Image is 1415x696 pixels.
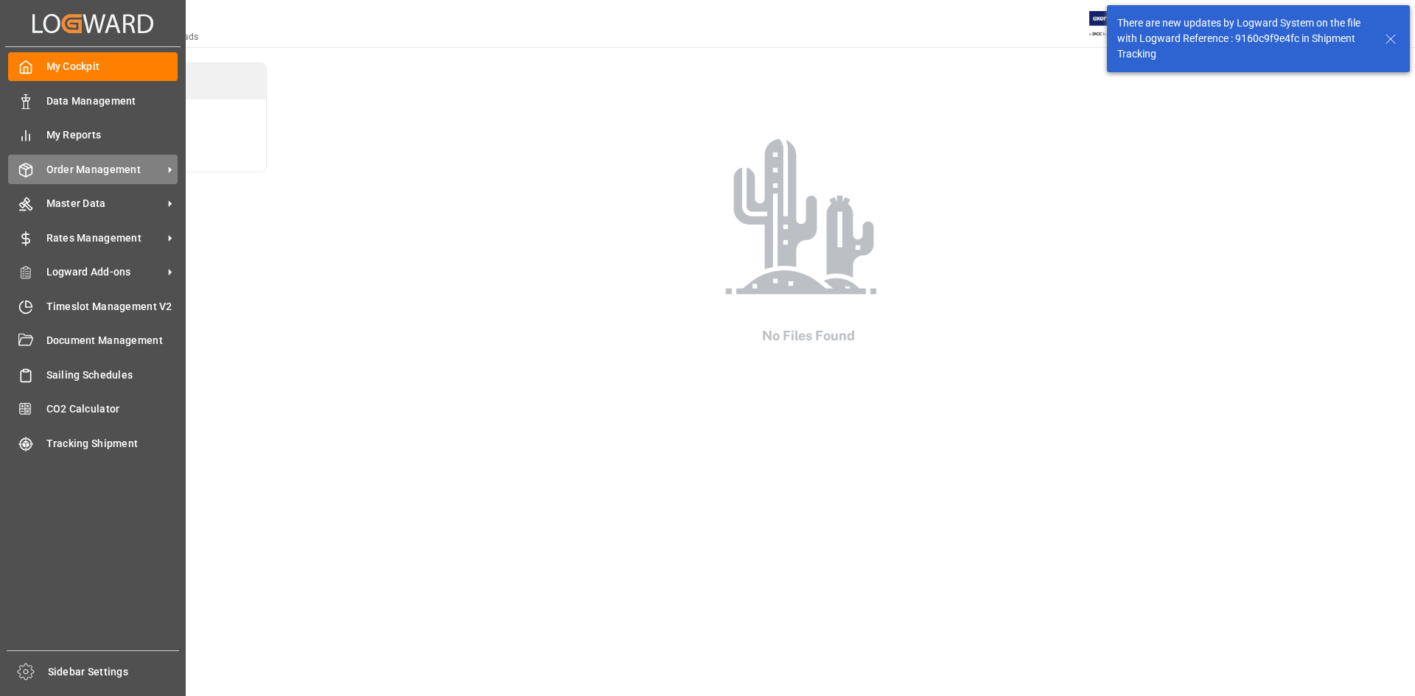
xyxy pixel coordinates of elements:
[8,395,178,423] a: CO2 Calculator
[46,196,163,211] span: Master Data
[48,664,180,680] span: Sidebar Settings
[8,429,178,457] a: Tracking Shipment
[8,292,178,320] a: Timeslot Management V2
[46,401,178,417] span: CO2 Calculator
[46,59,178,74] span: My Cockpit
[46,299,178,314] span: Timeslot Management V2
[8,52,178,81] a: My Cockpit
[46,94,178,109] span: Data Management
[46,368,178,383] span: Sailing Schedules
[46,264,163,280] span: Logward Add-ons
[46,333,178,348] span: Document Management
[8,326,178,355] a: Document Management
[8,360,178,389] a: Sailing Schedules
[46,162,163,177] span: Order Management
[8,121,178,150] a: My Reports
[46,436,178,451] span: Tracking Shipment
[46,231,163,246] span: Rates Management
[1117,15,1371,62] div: There are new updates by Logward System on the file with Logward Reference : 9160c9f9e4fc in Ship...
[8,86,178,115] a: Data Management
[1089,11,1140,37] img: Exertis%20JAM%20-%20Email%20Logo.jpg_1722504956.jpg
[46,127,178,143] span: My Reports
[698,326,919,345] h2: No Files Found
